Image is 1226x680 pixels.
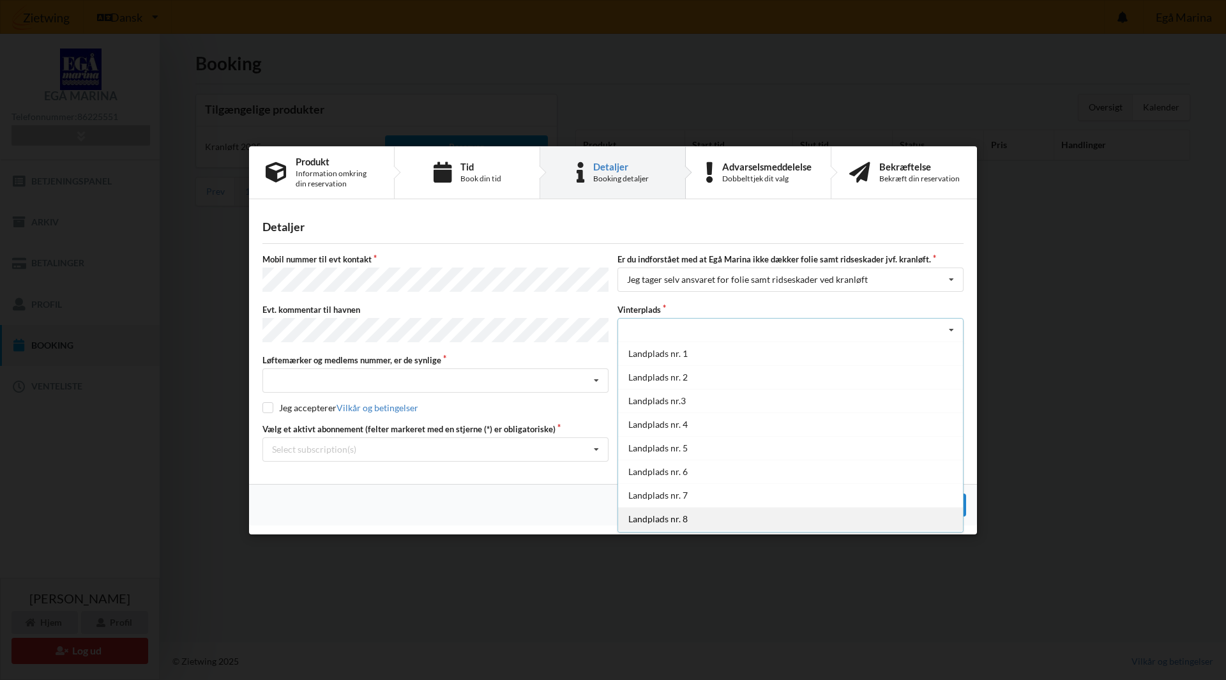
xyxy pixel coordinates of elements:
[262,354,609,365] label: Løftemærker og medlems nummer, er de synlige
[617,253,964,265] label: Er du indforstået med at Egå Marina ikke dækker folie samt ridseskader jvf. kranløft.
[722,161,812,171] div: Advarselsmeddelelse
[618,483,963,507] div: Landplads nr. 7
[262,220,964,234] div: Detaljer
[617,304,964,315] label: Vinterplads
[618,460,963,483] div: Landplads nr. 6
[296,156,377,166] div: Produkt
[296,168,377,188] div: Information omkring din reservation
[593,173,649,183] div: Booking detaljer
[460,173,501,183] div: Book din tid
[879,173,960,183] div: Bekræft din reservation
[618,507,963,531] div: Landplads nr. 8
[879,161,960,171] div: Bekræftelse
[618,412,963,436] div: Landplads nr. 4
[262,402,418,413] label: Jeg accepterer
[262,423,609,434] label: Vælg et aktivt abonnement (felter markeret med en stjerne (*) er obligatoriske)
[618,436,963,460] div: Landplads nr. 5
[722,173,812,183] div: Dobbelttjek dit valg
[262,304,609,315] label: Evt. kommentar til havnen
[337,402,418,413] a: Vilkår og betingelser
[618,365,963,389] div: Landplads nr. 2
[618,389,963,412] div: Landplads nr.3
[618,342,963,365] div: Landplads nr. 1
[627,275,868,284] div: Jeg tager selv ansvaret for folie samt ridseskader ved kranløft
[262,253,609,265] label: Mobil nummer til evt kontakt
[593,161,649,171] div: Detaljer
[272,444,356,455] div: Select subscription(s)
[460,161,501,171] div: Tid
